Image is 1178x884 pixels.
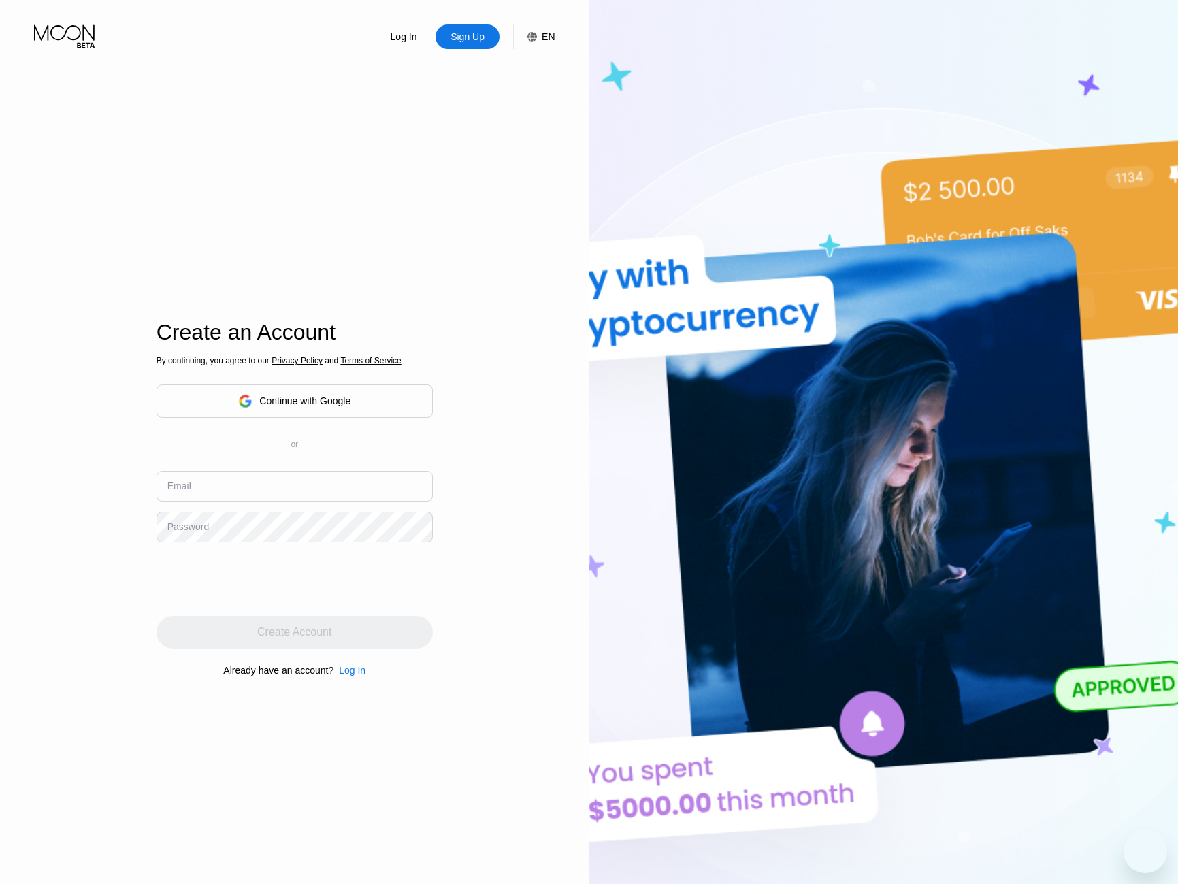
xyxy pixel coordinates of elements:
div: Log In [339,665,365,676]
div: Continue with Google [157,384,433,418]
div: Log In [333,665,365,676]
div: Already have an account? [223,665,333,676]
div: Continue with Google [259,395,350,406]
div: By continuing, you agree to our [157,356,433,365]
span: Terms of Service [340,356,401,365]
span: Privacy Policy [272,356,323,365]
div: Sign Up [436,24,500,49]
iframe: Button to launch messaging window [1124,830,1167,873]
div: Log In [389,30,419,44]
div: or [291,440,298,449]
div: Email [167,480,191,491]
iframe: reCAPTCHA [157,553,363,606]
div: Sign Up [449,30,486,44]
div: Password [167,521,209,532]
div: EN [513,24,555,49]
div: Log In [372,24,436,49]
div: EN [542,31,555,42]
div: Create an Account [157,320,433,345]
span: and [323,356,341,365]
